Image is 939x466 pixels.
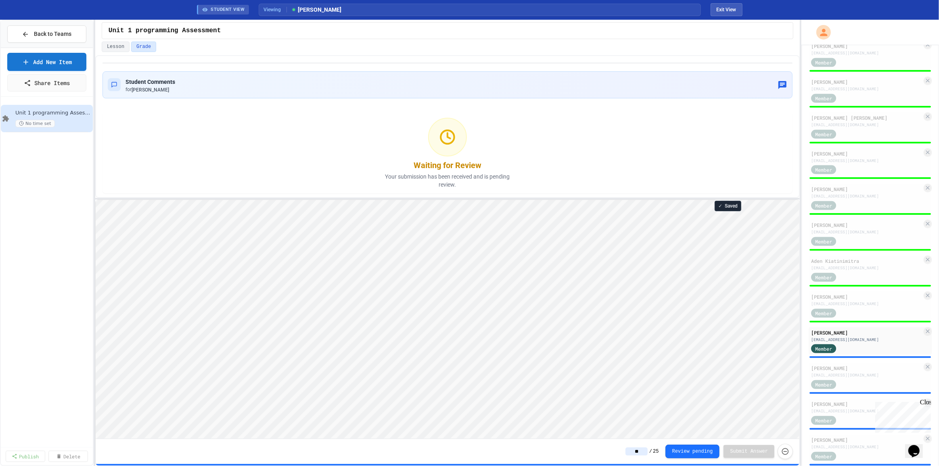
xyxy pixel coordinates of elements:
span: Viewing [264,6,287,13]
div: Aden Kiatinimitra [811,257,922,264]
button: Grade [131,42,156,52]
button: Lesson [102,42,130,52]
div: Waiting for Review [414,160,481,171]
div: My Account [808,23,833,42]
div: [EMAIL_ADDRESS][DOMAIN_NAME] [811,265,922,271]
a: Add New Item [7,53,86,71]
div: [PERSON_NAME] [811,221,922,229]
div: [EMAIL_ADDRESS][DOMAIN_NAME] [811,301,922,307]
div: [EMAIL_ADDRESS][DOMAIN_NAME] [811,408,922,414]
div: [PERSON_NAME] [811,42,922,50]
span: Saved [725,203,738,209]
iframe: chat widget [905,434,931,458]
span: / [649,448,652,455]
a: Share Items [7,74,86,92]
div: for [125,86,175,93]
button: Review pending [665,445,720,458]
div: [PERSON_NAME] [811,329,922,336]
span: Member [815,95,832,102]
div: [PERSON_NAME] [811,150,922,157]
div: [PERSON_NAME] [PERSON_NAME] [811,114,922,121]
span: Member [815,131,832,138]
span: Member [815,202,832,209]
span: Member [815,453,832,460]
span: Submit Answer [730,448,768,455]
div: [EMAIL_ADDRESS][DOMAIN_NAME] [811,86,922,92]
span: Unit 1 programming Assessment [109,26,221,35]
button: Exit student view [711,3,742,16]
span: STUDENT VIEW [211,6,245,13]
iframe: Snap! Programming Environment [96,200,799,439]
span: No time set [15,120,55,127]
div: [EMAIL_ADDRESS][DOMAIN_NAME] [811,122,922,128]
a: Delete [48,451,88,462]
span: 25 [653,448,659,455]
div: [PERSON_NAME] [811,293,922,300]
div: [EMAIL_ADDRESS][DOMAIN_NAME] [811,229,922,235]
span: Member [815,59,832,66]
span: [PERSON_NAME] [132,87,169,93]
span: Member [815,238,832,245]
div: [EMAIL_ADDRESS][DOMAIN_NAME] [811,158,922,164]
div: [EMAIL_ADDRESS][DOMAIN_NAME] [811,444,922,450]
p: Your submission has been received and is pending review. [375,173,520,189]
span: ✓ [718,203,722,209]
span: Member [815,310,832,317]
a: Publish [6,451,45,462]
button: Back to Teams [7,25,86,43]
div: [EMAIL_ADDRESS][DOMAIN_NAME] [811,193,922,199]
div: [EMAIL_ADDRESS][DOMAIN_NAME] [811,337,922,343]
span: Member [815,417,832,424]
iframe: chat widget [872,399,931,433]
div: [PERSON_NAME] [811,364,922,372]
span: Member [815,345,832,352]
div: [PERSON_NAME] [811,185,922,193]
div: [PERSON_NAME] [811,436,922,443]
div: [PERSON_NAME] [811,78,922,85]
span: Member [815,274,832,281]
div: [PERSON_NAME] [811,400,922,408]
button: Submit Answer [724,445,774,458]
span: [PERSON_NAME] [291,6,342,14]
div: [EMAIL_ADDRESS][DOMAIN_NAME] [811,50,922,56]
span: Student Comments [125,79,175,85]
button: Force resubmission of student's answer (Admin only) [778,444,793,459]
span: Member [815,166,832,173]
div: [EMAIL_ADDRESS][DOMAIN_NAME] [811,372,922,378]
span: Unit 1 programming Assessment [15,110,91,116]
span: Member [815,381,832,388]
div: Chat with us now!Close [3,3,56,51]
span: Back to Teams [34,30,71,38]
